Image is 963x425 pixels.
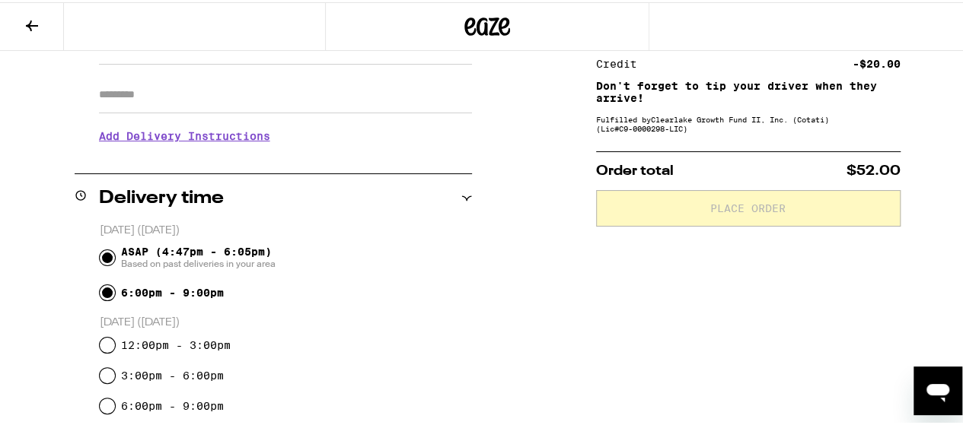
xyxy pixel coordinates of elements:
div: Credit [596,56,648,67]
h3: Add Delivery Instructions [99,116,472,151]
p: We'll contact you at [PHONE_NUMBER] when we arrive [99,151,472,163]
span: Place Order [710,201,786,211]
span: ASAP (4:47pm - 6:05pm) [121,243,276,268]
iframe: Button to launch messaging window [914,364,962,413]
p: Don't forget to tip your driver when they arrive! [596,78,901,102]
label: 3:00pm - 6:00pm [121,367,224,379]
label: 6:00pm - 9:00pm [121,398,224,410]
div: Fulfilled by Clearlake Growth Fund II, Inc. (Cotati) (Lic# C9-0000298-LIC ) [596,113,901,131]
div: -$20.00 [853,56,901,67]
p: [DATE] ([DATE]) [100,221,472,236]
p: [DATE] ([DATE]) [100,313,472,328]
button: Place Order [596,188,901,224]
label: 6:00pm - 9:00pm [121,284,224,297]
span: $52.00 [847,162,901,176]
span: Order total [596,162,674,176]
h2: Delivery time [99,187,224,205]
label: 12:00pm - 3:00pm [121,337,231,349]
span: Based on past deliveries in your area [121,255,276,268]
